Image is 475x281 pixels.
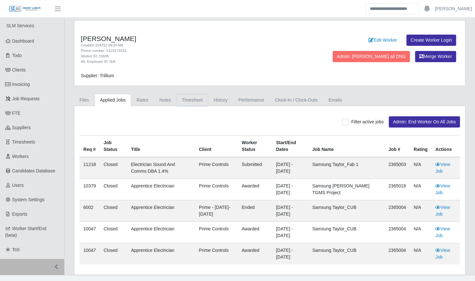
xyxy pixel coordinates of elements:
[12,154,29,159] span: Workers
[5,226,47,238] span: Worker Start/End (beta)
[12,183,24,188] span: Users
[208,94,233,106] a: History
[385,200,410,222] td: 2365004
[385,157,410,179] td: 2365003
[127,136,195,157] th: Title
[309,243,385,265] td: Samsung Taylor_CUB
[6,23,34,28] span: SLM Services
[127,222,195,243] td: Apprentice Electrician
[127,200,195,222] td: Apprentice Electrician
[385,243,410,265] td: 2365004
[100,136,127,157] th: Job Status
[80,179,100,200] td: 10379
[410,157,432,179] td: N/A
[195,157,238,179] td: Prime Controls
[81,48,297,54] div: Phone number: 5123173315
[12,82,30,87] span: Invoicing
[9,5,41,12] img: SLM Logo
[333,51,410,62] button: Admin: [PERSON_NAME] all DNU
[100,179,127,200] td: Closed
[385,222,410,243] td: 2365004
[127,157,195,179] td: Electrician Sound and Comms DBA 1.4%
[74,94,95,106] a: Files
[195,243,238,265] td: Prime Controls
[12,111,21,116] span: FTE
[410,243,432,265] td: N/A
[238,136,272,157] th: Worker Status
[238,222,272,243] td: awarded
[410,200,432,222] td: N/A
[195,179,238,200] td: Prime Controls
[435,162,450,174] a: View Job
[12,67,26,72] span: Clients
[12,125,31,130] span: Suppliers
[364,35,401,46] a: Edit Worker
[406,35,456,46] a: Create Worker Login
[272,179,309,200] td: [DATE] - [DATE]
[272,157,309,179] td: [DATE] - [DATE]
[81,59,297,64] div: Alt. Employee ID: N/A
[12,139,35,145] span: Timesheets
[272,243,309,265] td: [DATE] - [DATE]
[81,54,297,59] div: Worker ID: 15685
[195,136,238,157] th: Client
[100,200,127,222] td: Closed
[435,226,450,238] a: View Job
[80,200,100,222] td: 6002
[272,200,309,222] td: [DATE] - [DATE]
[272,136,309,157] th: Start/End Dates
[12,247,20,252] span: ToS
[131,94,154,106] a: Rates
[80,222,100,243] td: 10047
[309,222,385,243] td: Samsung Taylor_CUB
[389,116,460,128] button: Admin: End Worker On All Jobs
[410,136,432,157] th: Rating
[410,222,432,243] td: N/A
[435,5,472,12] a: [PERSON_NAME]
[80,243,100,265] td: 10047
[435,248,450,260] a: View Job
[238,243,272,265] td: awarded
[195,200,238,222] td: Prime - [DATE]-[DATE]
[195,222,238,243] td: Prime Controls
[127,243,195,265] td: Apprentice Electrician
[309,200,385,222] td: Samsung Taylor_CUB
[410,179,432,200] td: N/A
[80,136,100,157] th: Req #
[100,157,127,179] td: Closed
[269,94,323,106] a: Clock-In / Clock-Outs
[272,222,309,243] td: [DATE] - [DATE]
[12,96,40,101] span: Job Requests
[12,168,55,173] span: Candidates Database
[351,119,384,124] span: Filter active jobs
[127,179,195,200] td: Apprentice Electrician
[309,136,385,157] th: Job Name
[238,200,272,222] td: ended
[100,222,127,243] td: Closed
[81,43,297,48] div: Created: [DATE] 08:20 AM
[95,94,131,106] a: Applied Jobs
[238,157,272,179] td: submitted
[12,197,45,202] span: System Settings
[238,179,272,200] td: awarded
[176,94,208,106] a: Timesheet
[415,51,456,62] button: Merge Worker
[100,243,127,265] td: Closed
[81,35,297,43] h4: [PERSON_NAME]
[323,94,347,106] a: Emails
[309,157,385,179] td: Samsung Taylor_Fab 1
[233,94,269,106] a: Performance
[80,157,100,179] td: 11218
[154,94,176,106] a: Notes
[12,211,27,217] span: Exports
[431,136,460,157] th: Actions
[385,179,410,200] td: 2365018
[12,53,22,58] span: Todo
[385,136,410,157] th: Job #
[309,179,385,200] td: Samsung [PERSON_NAME] TGMS Project
[435,205,450,217] a: View Job
[12,38,34,44] span: Dashboard
[81,73,114,78] span: Supplier: Trillium
[366,3,419,14] input: Search
[435,183,450,195] a: View Job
